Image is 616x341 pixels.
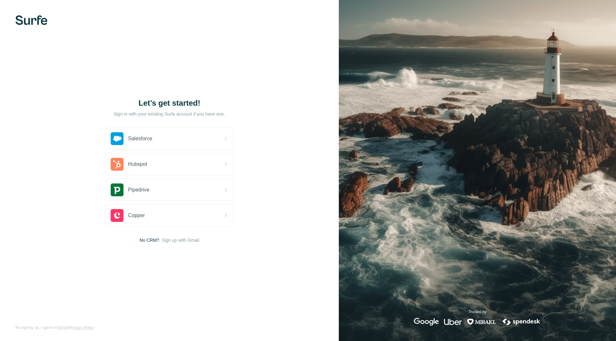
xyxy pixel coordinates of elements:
[114,111,225,117] p: Sign in with your existing Surfe account if you have one.
[70,325,94,330] a: Privacy Policy
[140,237,159,243] span: No CRM?
[111,158,124,171] img: hubspot's logo
[468,309,486,315] p: Trusted by
[105,98,234,108] h1: Let’s get started!
[128,135,152,142] span: Salesforce
[467,318,496,326] img: mirakl's logo
[162,237,199,243] button: Sign up with Gmail
[414,318,439,326] img: google's logo
[501,318,541,326] img: spendesk's logo
[111,209,124,222] img: copper's logo
[444,318,462,326] img: uber's logo
[111,132,124,145] img: salesforce's logo
[128,212,145,219] span: Copper
[111,183,124,196] img: pipedrive's logo
[128,186,150,194] span: Pipedrive
[15,325,94,330] span: By signing up, I agree to &
[128,160,147,168] span: Hubspot
[15,15,47,25] img: Surfe's logo
[57,325,67,330] a: Terms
